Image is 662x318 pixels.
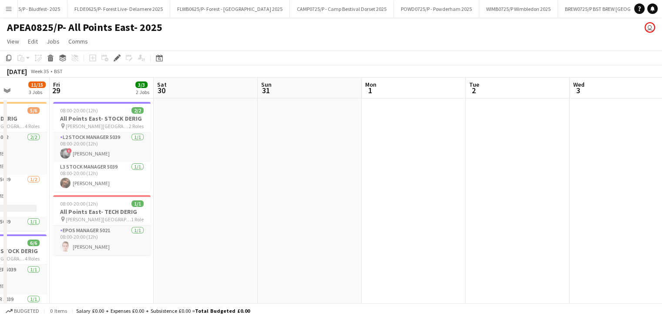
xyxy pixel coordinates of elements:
[48,308,69,314] span: 0 items
[290,0,394,17] button: CAMP0725/P - Camp Bestival Dorset 2025
[67,0,170,17] button: FLDE0625/P- Forest Live- Delamere 2025
[645,22,655,33] app-user-avatar: Elizabeth Ramirez Baca
[47,37,60,45] span: Jobs
[7,37,19,45] span: View
[68,37,88,45] span: Comms
[43,36,63,47] a: Jobs
[29,68,50,74] span: Week 35
[28,37,38,45] span: Edit
[7,67,27,76] div: [DATE]
[76,308,250,314] div: Salary £0.00 + Expenses £0.00 + Subsistence £0.00 =
[479,0,558,17] button: WIMB0725/P Wimbledon 2025
[394,0,479,17] button: POWD0725/P - Powderham 2025
[4,306,40,316] button: Budgeted
[195,308,250,314] span: Total Budgeted £0.00
[24,36,41,47] a: Edit
[14,308,39,314] span: Budgeted
[65,36,91,47] a: Comms
[3,36,23,47] a: View
[54,68,63,74] div: BST
[7,21,162,34] h1: APEA0825/P- All Points East- 2025
[170,0,290,17] button: FLWB0625/P- Forest - [GEOGRAPHIC_DATA] 2025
